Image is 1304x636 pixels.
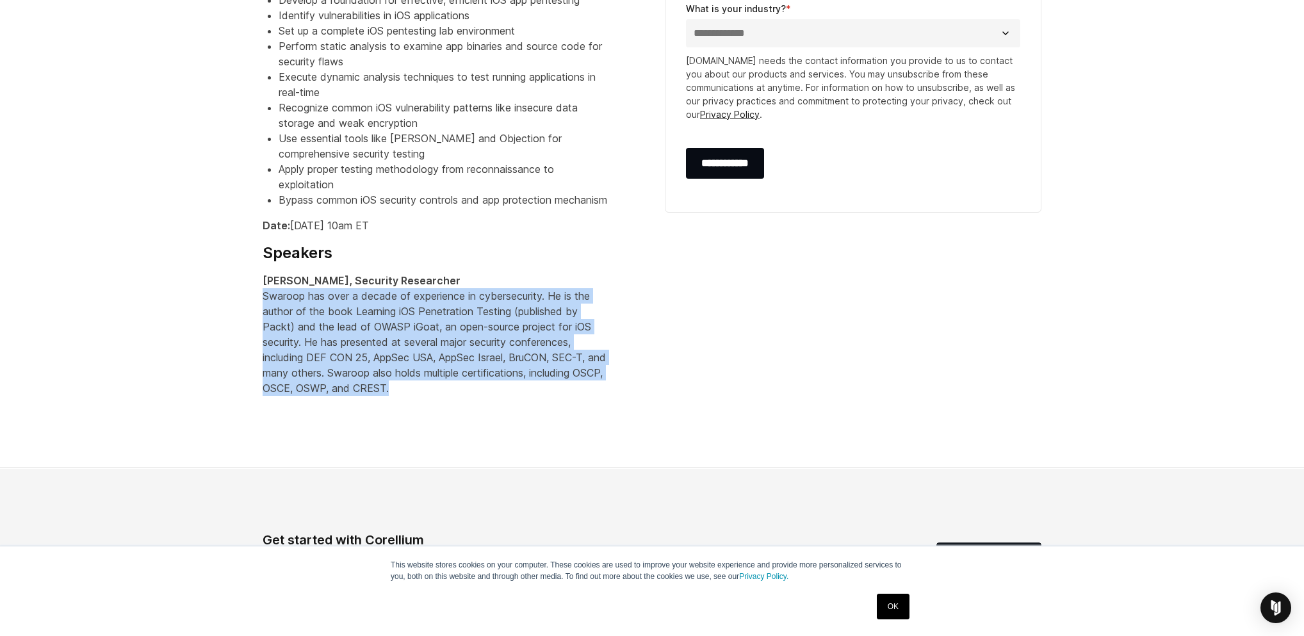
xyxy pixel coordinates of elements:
[686,54,1020,121] p: [DOMAIN_NAME] needs the contact information you provide to us to contact you about our products a...
[279,23,608,38] li: Set up a complete iOS pentesting lab environment
[279,161,608,192] li: Apply proper testing methodology from reconnaissance to exploitation
[279,131,608,161] li: Use essential tools like [PERSON_NAME] and Objection for comprehensive security testing
[1260,592,1291,623] div: Open Intercom Messenger
[877,594,909,619] a: OK
[263,218,608,233] p: [DATE] 10am ET
[700,109,760,120] a: Privacy Policy
[279,69,608,100] li: Execute dynamic analysis techniques to test running applications in real-time
[686,3,786,14] span: What is your industry?
[263,243,608,263] h4: Speakers
[263,273,608,396] p: Swaroop has over a decade of experience in cybersecurity. He is the author of the book Learning i...
[391,559,913,582] p: This website stores cookies on your computer. These cookies are used to improve your website expe...
[936,542,1041,573] a: Request a trial
[279,192,608,208] li: Bypass common iOS security controls and app protection mechanism
[279,100,608,131] li: Recognize common iOS vulnerability patterns like insecure data storage and weak encryption
[279,38,608,69] li: Perform static analysis to examine app binaries and source code for security flaws
[279,8,608,23] li: Identify vulnerabilities in iOS applications
[263,274,460,287] strong: [PERSON_NAME], Security Researcher
[263,530,591,550] div: Get started with Corellium
[263,219,290,232] strong: Date:
[739,572,788,581] a: Privacy Policy.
